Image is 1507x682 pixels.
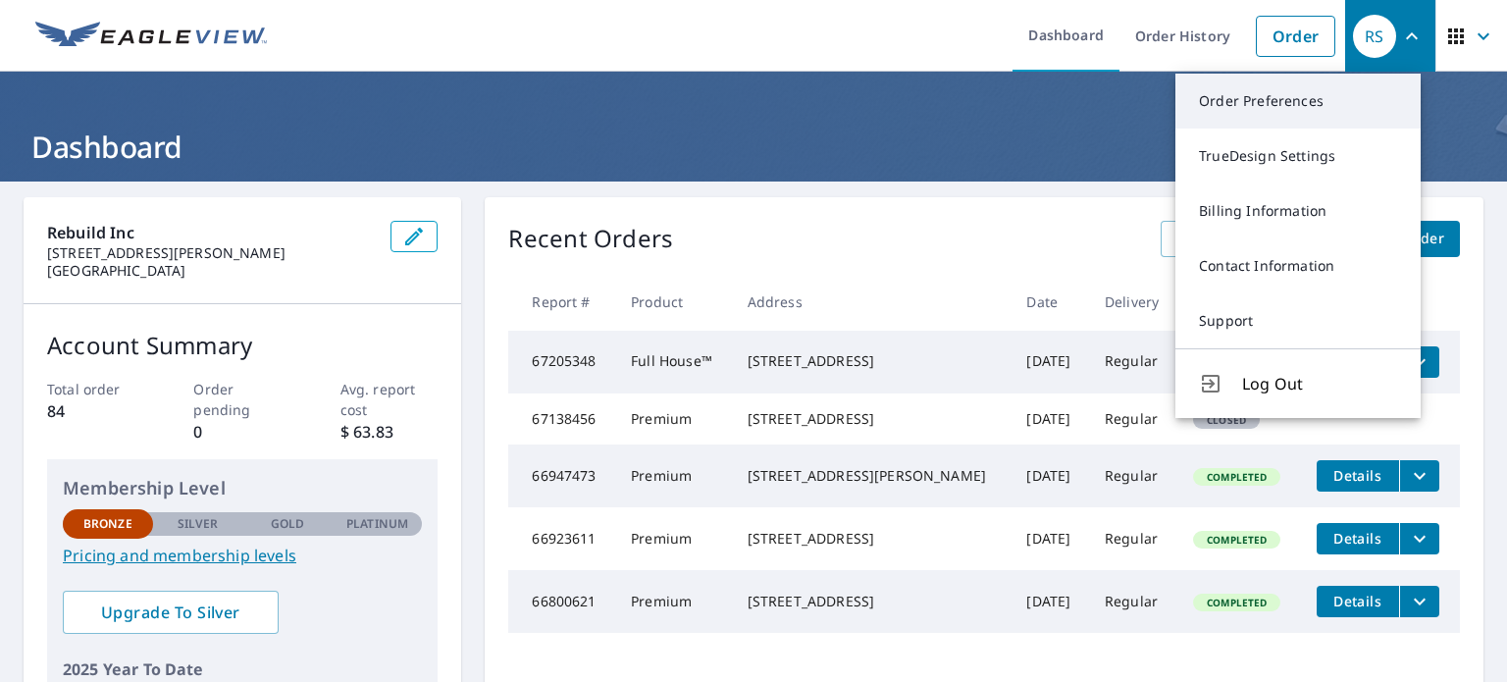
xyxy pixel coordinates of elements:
[1353,15,1396,58] div: RS
[748,466,996,486] div: [STREET_ADDRESS][PERSON_NAME]
[1328,592,1387,610] span: Details
[346,515,408,533] p: Platinum
[1317,586,1399,617] button: detailsBtn-66800621
[748,592,996,611] div: [STREET_ADDRESS]
[193,420,291,444] p: 0
[47,262,375,280] p: [GEOGRAPHIC_DATA]
[1328,529,1387,548] span: Details
[1317,523,1399,554] button: detailsBtn-66923611
[1175,293,1421,348] a: Support
[1175,184,1421,238] a: Billing Information
[1175,74,1421,129] a: Order Preferences
[47,399,145,423] p: 84
[1399,460,1439,492] button: filesDropdownBtn-66947473
[508,331,615,393] td: 67205348
[47,379,145,399] p: Total order
[1011,445,1089,507] td: [DATE]
[748,351,996,371] div: [STREET_ADDRESS]
[63,475,422,501] p: Membership Level
[178,515,219,533] p: Silver
[508,273,615,331] th: Report #
[83,515,132,533] p: Bronze
[193,379,291,420] p: Order pending
[340,379,439,420] p: Avg. report cost
[1089,393,1177,445] td: Regular
[24,127,1483,167] h1: Dashboard
[1317,460,1399,492] button: detailsBtn-66947473
[47,221,375,244] p: Rebuild inc
[1011,393,1089,445] td: [DATE]
[508,507,615,570] td: 66923611
[1328,466,1387,485] span: Details
[1256,16,1335,57] a: Order
[1399,586,1439,617] button: filesDropdownBtn-66800621
[1089,570,1177,633] td: Regular
[748,529,996,549] div: [STREET_ADDRESS]
[1011,331,1089,393] td: [DATE]
[615,393,732,445] td: Premium
[508,570,615,633] td: 66800621
[35,22,267,51] img: EV Logo
[271,515,304,533] p: Gold
[508,393,615,445] td: 67138456
[615,507,732,570] td: Premium
[63,591,279,634] a: Upgrade To Silver
[508,221,673,257] p: Recent Orders
[63,657,422,681] p: 2025 Year To Date
[615,331,732,393] td: Full House™
[78,602,263,623] span: Upgrade To Silver
[1195,470,1278,484] span: Completed
[1399,523,1439,554] button: filesDropdownBtn-66923611
[615,273,732,331] th: Product
[1175,238,1421,293] a: Contact Information
[1011,507,1089,570] td: [DATE]
[340,420,439,444] p: $ 63.83
[47,328,438,363] p: Account Summary
[1089,507,1177,570] td: Regular
[1011,273,1089,331] th: Date
[1195,596,1278,609] span: Completed
[1175,129,1421,184] a: TrueDesign Settings
[748,409,996,429] div: [STREET_ADDRESS]
[1195,413,1258,427] span: Closed
[1175,348,1421,418] button: Log Out
[1195,533,1278,547] span: Completed
[1242,372,1397,395] span: Log Out
[1011,570,1089,633] td: [DATE]
[47,244,375,262] p: [STREET_ADDRESS][PERSON_NAME]
[1161,221,1300,257] a: View All Orders
[508,445,615,507] td: 66947473
[615,570,732,633] td: Premium
[63,544,422,567] a: Pricing and membership levels
[1089,445,1177,507] td: Regular
[732,273,1012,331] th: Address
[615,445,732,507] td: Premium
[1089,331,1177,393] td: Regular
[1089,273,1177,331] th: Delivery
